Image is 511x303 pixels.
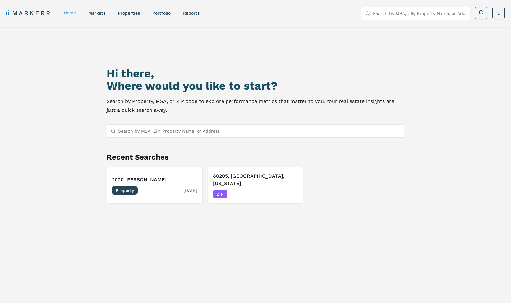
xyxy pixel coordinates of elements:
[107,67,405,80] h1: Hi there,
[112,186,138,195] span: Property
[183,11,200,16] a: reports
[213,172,298,187] h3: 80205, [GEOGRAPHIC_DATA], [US_STATE]
[492,7,505,19] button: 2
[208,167,304,204] button: 80205, [GEOGRAPHIC_DATA], [US_STATE]ZIP[DATE]
[107,97,405,114] p: Search by Property, MSA, or ZIP code to explore performance metrics that matter to you. Your real...
[284,191,298,197] span: [DATE]
[107,167,203,204] button: 2020 [PERSON_NAME]Property[DATE]
[6,9,51,17] a: MARKERR
[107,152,405,162] h2: Recent Searches
[64,10,76,15] a: home
[107,80,405,92] h2: Where would you like to start?
[373,7,466,20] input: Search by MSA, ZIP, Property Name, or Address
[88,11,105,16] a: markets
[118,11,140,16] a: properties
[118,125,401,137] input: Search by MSA, ZIP, Property Name, or Address
[152,11,171,16] a: Portfolio
[497,10,500,16] span: 2
[112,176,197,184] h3: 2020 [PERSON_NAME]
[183,187,197,193] span: [DATE]
[213,190,227,198] span: ZIP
